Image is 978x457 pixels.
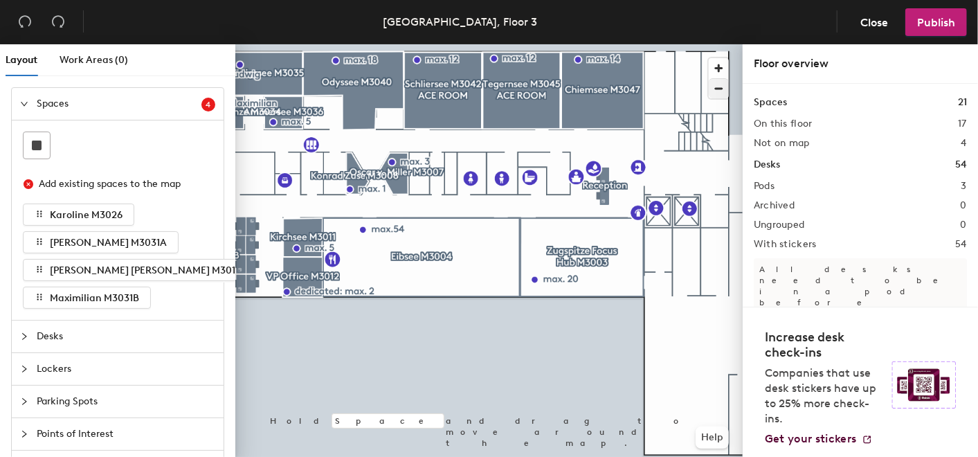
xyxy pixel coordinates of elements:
[754,157,780,172] h1: Desks
[23,231,179,253] button: [PERSON_NAME] M3031A
[201,98,215,111] sup: 4
[6,54,37,66] span: Layout
[955,239,967,250] h2: 54
[849,8,900,36] button: Close
[860,16,888,29] span: Close
[765,330,884,360] h4: Increase desk check-ins
[44,8,72,36] button: Redo (⌘ + ⇧ + Z)
[37,386,215,418] span: Parking Spots
[24,179,33,189] span: close-circle
[20,397,28,406] span: collapsed
[754,95,787,110] h1: Spaces
[20,430,28,438] span: collapsed
[892,361,956,409] img: Sticker logo
[917,16,955,29] span: Publish
[961,138,967,149] h2: 4
[39,177,203,192] div: Add existing spaces to the map
[958,95,967,110] h1: 21
[754,181,775,192] h2: Pods
[754,55,967,72] div: Floor overview
[961,200,967,211] h2: 0
[754,118,813,129] h2: On this floor
[50,209,123,221] span: Karoline M3026
[961,219,967,231] h2: 0
[765,432,856,445] span: Get your stickers
[696,427,729,449] button: Help
[11,8,39,36] button: Undo (⌘ + Z)
[37,321,215,352] span: Desks
[955,157,967,172] h1: 54
[20,332,28,341] span: collapsed
[905,8,967,36] button: Publish
[37,353,215,385] span: Lockers
[50,237,167,249] span: [PERSON_NAME] M3031A
[20,100,28,108] span: expanded
[754,138,810,149] h2: Not on map
[50,265,240,276] span: [PERSON_NAME] [PERSON_NAME] M3017
[765,366,884,427] p: Companies that use desk stickers have up to 25% more check-ins.
[37,418,215,450] span: Points of Interest
[958,118,967,129] h2: 17
[37,88,201,120] span: Spaces
[754,219,805,231] h2: Ungrouped
[754,258,967,325] p: All desks need to be in a pod before saving
[23,259,252,281] button: [PERSON_NAME] [PERSON_NAME] M3017
[50,292,139,304] span: Maximilian M3031B
[961,181,967,192] h2: 3
[23,287,151,309] button: Maximilian M3031B
[60,54,128,66] span: Work Areas (0)
[206,100,211,109] span: 4
[765,432,873,446] a: Get your stickers
[754,239,817,250] h2: With stickers
[383,13,538,30] div: [GEOGRAPHIC_DATA], Floor 3
[20,365,28,373] span: collapsed
[23,204,134,226] button: Karoline M3026
[754,200,795,211] h2: Archived
[18,15,32,28] span: undo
